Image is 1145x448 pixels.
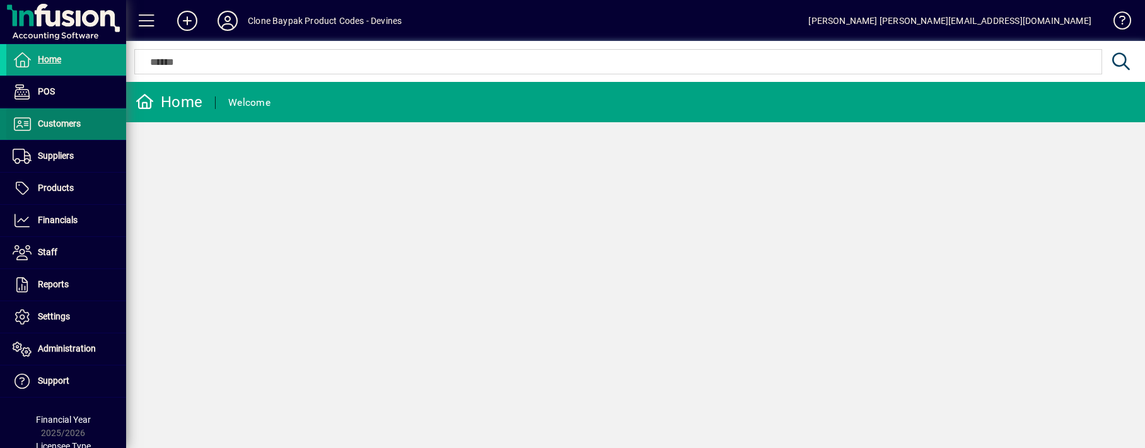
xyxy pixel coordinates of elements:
[6,237,126,268] a: Staff
[6,301,126,333] a: Settings
[207,9,248,32] button: Profile
[136,92,202,112] div: Home
[38,247,57,257] span: Staff
[6,76,126,108] a: POS
[38,311,70,321] span: Settings
[38,183,74,193] span: Products
[6,141,126,172] a: Suppliers
[38,343,96,353] span: Administration
[38,376,69,386] span: Support
[38,215,78,225] span: Financials
[36,415,91,425] span: Financial Year
[6,333,126,365] a: Administration
[808,11,1091,31] div: [PERSON_NAME] [PERSON_NAME][EMAIL_ADDRESS][DOMAIN_NAME]
[6,269,126,301] a: Reports
[6,205,126,236] a: Financials
[228,93,270,113] div: Welcome
[1104,3,1129,43] a: Knowledge Base
[6,173,126,204] a: Products
[6,108,126,140] a: Customers
[38,151,74,161] span: Suppliers
[167,9,207,32] button: Add
[248,11,402,31] div: Clone Baypak Product Codes - Devines
[38,86,55,96] span: POS
[6,365,126,397] a: Support
[38,118,81,129] span: Customers
[38,54,61,64] span: Home
[38,279,69,289] span: Reports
